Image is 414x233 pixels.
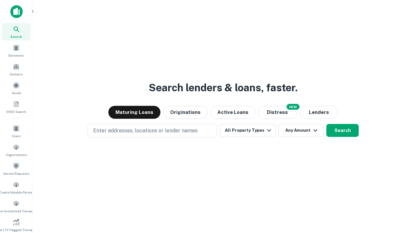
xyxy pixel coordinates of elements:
span: Search [10,34,22,39]
a: Saved [2,79,30,97]
a: Contacts [2,61,30,78]
a: Borrowers [2,42,30,59]
span: Organizations [6,152,27,157]
a: Review Unmatched Transactions [2,197,30,215]
a: SREO Search [2,98,30,116]
button: Originations [163,106,208,119]
img: capitalize-icon.png [10,5,23,18]
span: Contacts [10,72,23,77]
p: Enter addresses, locations or lender names [93,127,198,135]
button: Enter addresses, locations or lender names [88,124,217,138]
button: Maturing Loans [108,106,160,119]
button: Search distressed loans with lien and other non-mortgage details. [258,106,297,119]
button: Search [326,124,359,137]
a: Organizations [2,141,30,159]
a: Access Requests [2,160,30,177]
span: Access Requests [3,171,29,176]
h3: Search lenders & loans, faster. [149,80,298,95]
button: Lenders [300,106,338,119]
button: Active Loans [210,106,256,119]
a: Users [2,122,30,140]
span: Borrowers [8,53,24,58]
iframe: Chat Widget [382,181,414,212]
a: Search [2,23,30,40]
div: NEW [287,104,300,110]
a: Create Notable Person [2,179,30,196]
button: All Property Types [220,124,276,137]
span: Users [12,133,21,139]
span: SREO Search [6,109,26,114]
button: Any Amount [278,124,324,137]
span: Saved [12,90,21,95]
